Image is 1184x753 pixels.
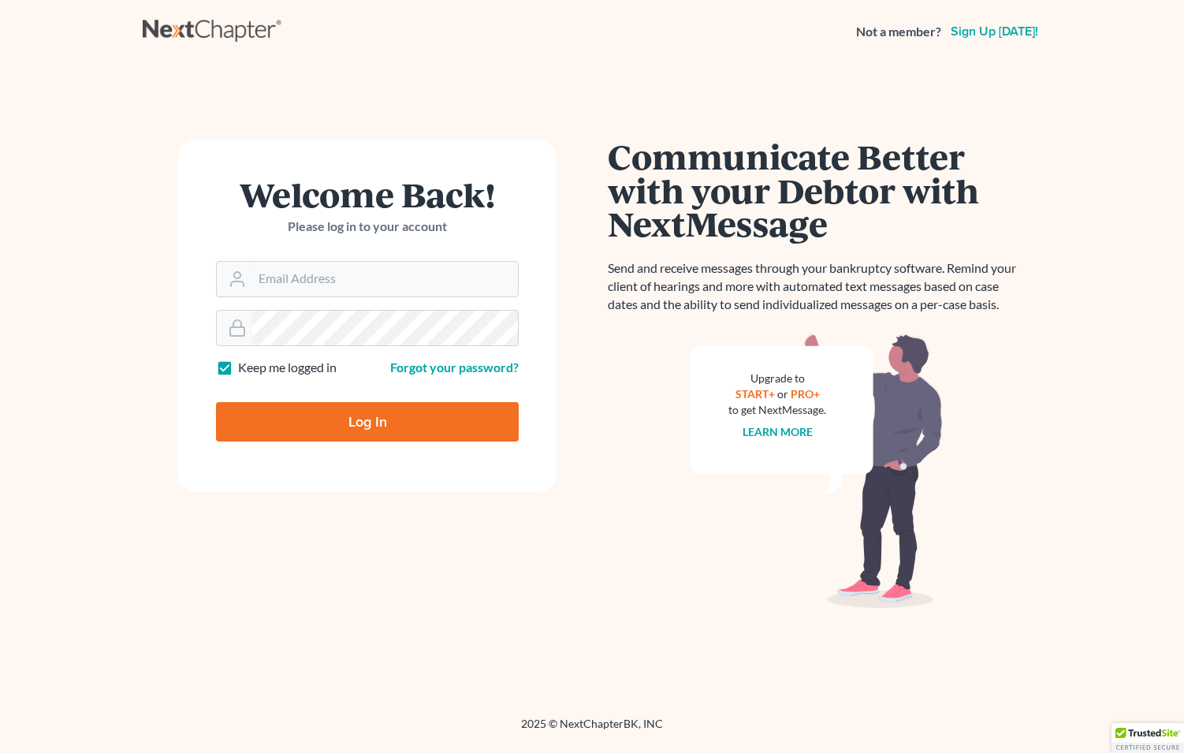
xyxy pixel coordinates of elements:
h1: Welcome Back! [216,177,519,211]
a: Learn more [743,425,813,438]
input: Log In [216,402,519,442]
div: to get NextMessage. [728,402,826,418]
a: Sign up [DATE]! [948,25,1041,38]
h1: Communicate Better with your Debtor with NextMessage [608,140,1026,240]
a: START+ [735,387,775,401]
p: Send and receive messages through your bankruptcy software. Remind your client of hearings and mo... [608,259,1026,314]
a: Forgot your password? [390,360,519,375]
a: PRO+ [791,387,820,401]
p: Please log in to your account [216,218,519,236]
span: or [777,387,788,401]
div: 2025 © NextChapterBK, INC [143,716,1041,744]
div: TrustedSite Certified [1111,723,1184,753]
div: Upgrade to [728,371,826,386]
input: Email Address [252,262,518,296]
label: Keep me logged in [238,359,337,377]
strong: Not a member? [856,23,941,41]
img: nextmessage_bg-59042aed3d76b12b5cd301f8e5b87938c9018125f34e5fa2b7a6b67550977c72.svg [691,333,943,609]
